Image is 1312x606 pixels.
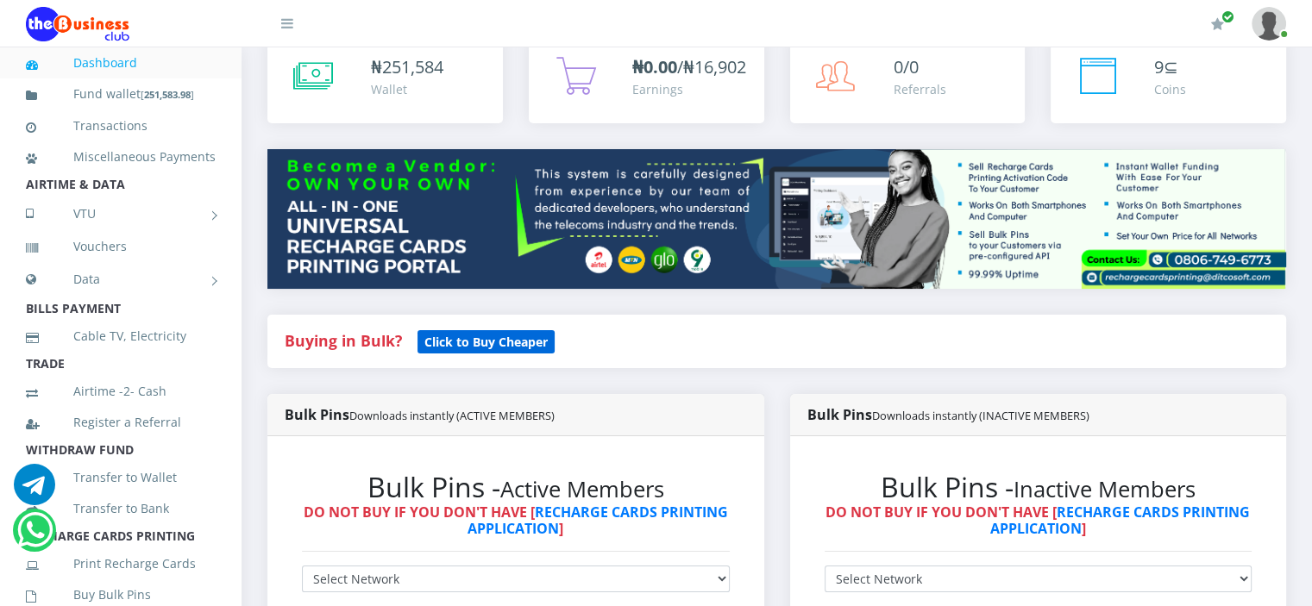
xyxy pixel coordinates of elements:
a: 0/0 Referrals [790,37,1026,123]
a: Cable TV, Electricity [26,316,216,356]
strong: Bulk Pins [285,405,555,424]
strong: Bulk Pins [807,405,1089,424]
span: 0/0 [894,55,919,78]
small: Inactive Members [1014,474,1196,504]
small: Downloads instantly (ACTIVE MEMBERS) [349,408,555,423]
a: Register a Referral [26,403,216,442]
strong: Buying in Bulk? [285,330,402,351]
h2: Bulk Pins - [825,471,1252,503]
a: Click to Buy Cheaper [417,330,555,351]
small: Downloads instantly (INACTIVE MEMBERS) [872,408,1089,423]
a: VTU [26,192,216,235]
a: Dashboard [26,43,216,83]
a: Miscellaneous Payments [26,137,216,177]
div: ₦ [371,54,443,80]
img: Logo [26,7,129,41]
small: [ ] [141,88,194,101]
b: ₦0.00 [632,55,677,78]
a: Vouchers [26,227,216,266]
i: Renew/Upgrade Subscription [1211,17,1224,31]
a: Print Recharge Cards [26,544,216,584]
span: 9 [1154,55,1164,78]
div: ⊆ [1154,54,1186,80]
a: Transactions [26,106,216,146]
small: Active Members [500,474,664,504]
a: Chat for support [14,477,55,505]
span: /₦16,902 [632,55,746,78]
div: Referrals [894,80,946,98]
div: Wallet [371,80,443,98]
div: Coins [1154,80,1186,98]
a: RECHARGE CARDS PRINTING APPLICATION [468,503,728,538]
a: Airtime -2- Cash [26,372,216,411]
b: 251,583.98 [144,88,191,101]
b: Click to Buy Cheaper [424,334,548,350]
span: Renew/Upgrade Subscription [1221,10,1234,23]
a: Transfer to Bank [26,489,216,528]
span: 251,584 [382,55,443,78]
img: User [1252,7,1286,41]
div: Earnings [632,80,746,98]
a: ₦251,584 Wallet [267,37,503,123]
a: Fund wallet[251,583.98] [26,74,216,115]
img: multitenant_rcp.png [267,149,1286,289]
a: Transfer to Wallet [26,458,216,497]
a: Data [26,258,216,301]
strong: DO NOT BUY IF YOU DON'T HAVE [ ] [825,503,1250,538]
h2: Bulk Pins - [302,471,730,503]
a: ₦0.00/₦16,902 Earnings [529,37,764,123]
a: RECHARGE CARDS PRINTING APPLICATION [990,503,1251,538]
strong: DO NOT BUY IF YOU DON'T HAVE [ ] [304,503,728,538]
a: Chat for support [17,522,53,551]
